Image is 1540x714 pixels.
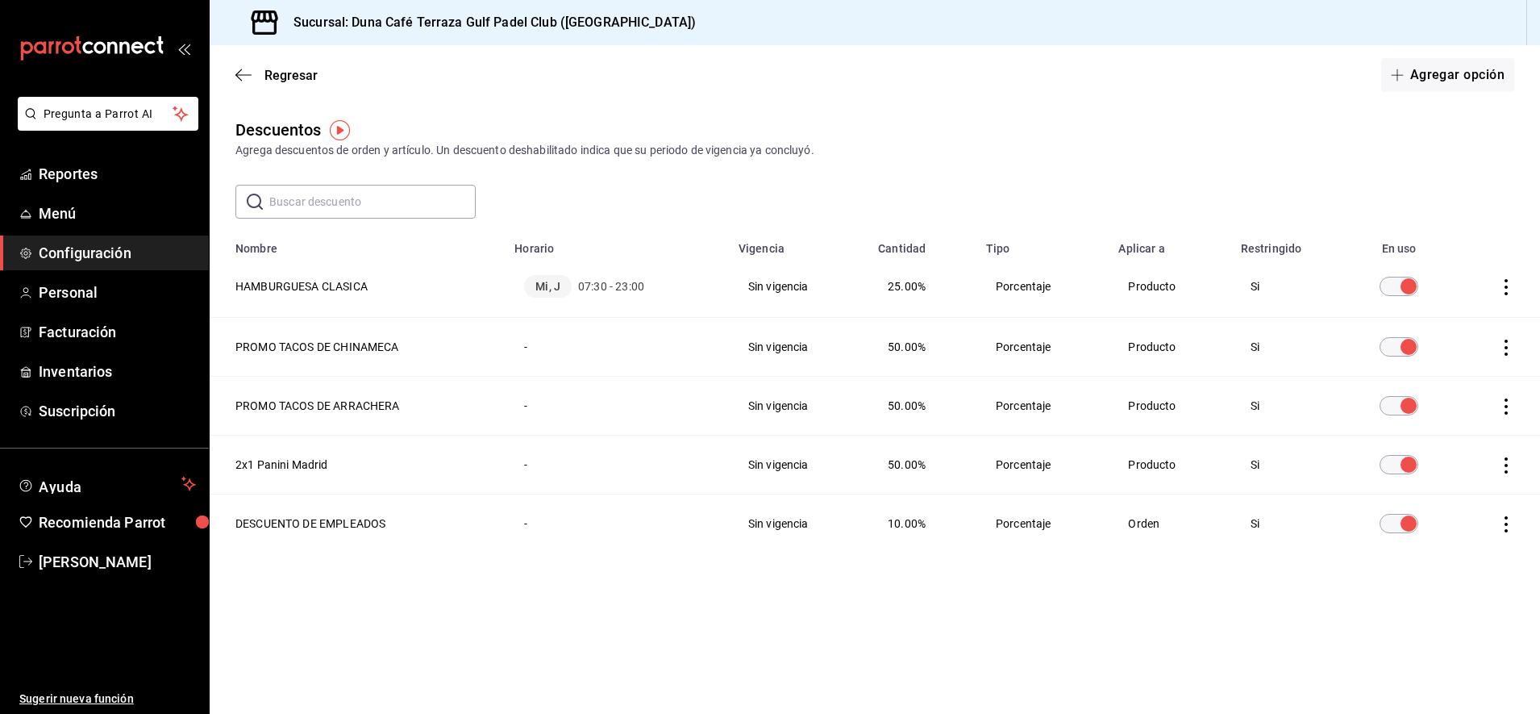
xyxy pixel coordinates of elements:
span: Recomienda Parrot [39,511,196,533]
span: Personal [39,282,196,303]
table: discountsTable [210,232,1540,553]
td: Porcentaje [976,377,1109,436]
span: Facturación [39,321,196,343]
button: Agregar opción [1381,58,1514,92]
td: Porcentaje [976,256,1109,318]
td: Porcentaje [976,318,1109,377]
td: - [505,436,729,495]
div: Agrega descuentos de orden y artículo. Un descuento deshabilitado indica que su periodo de vigenc... [235,142,1514,159]
td: Si [1231,436,1345,495]
td: Producto [1109,318,1230,377]
th: Restringido [1231,232,1345,256]
th: DESCUENTO DE EMPLEADOS [210,495,505,553]
td: - [505,377,729,436]
td: - [505,318,729,377]
span: 10.00% [888,517,926,530]
span: 25.00% [888,280,926,293]
td: Porcentaje [976,436,1109,495]
span: Menú [39,203,196,224]
td: Producto [1109,377,1230,436]
th: PROMO TACOS DE ARRACHERA [210,377,505,436]
td: Sin vigencia [729,495,868,553]
button: actions [1498,399,1514,415]
th: HAMBURGUESA CLASICA [210,256,505,318]
span: 50.00% [888,458,926,471]
img: Tooltip marker [330,120,350,140]
span: Reportes [39,163,196,185]
th: PROMO TACOS DE CHINAMECA [210,318,505,377]
th: En uso [1344,232,1453,256]
td: Sin vigencia [729,318,868,377]
td: Si [1231,377,1345,436]
div: Descuentos [235,118,321,142]
button: actions [1498,516,1514,532]
button: actions [1498,279,1514,295]
button: actions [1498,340,1514,356]
td: Sin vigencia [729,377,868,436]
a: Pregunta a Parrot AI [11,117,198,134]
th: Aplicar a [1109,232,1230,256]
span: Pregunta a Parrot AI [44,106,173,123]
th: Vigencia [729,232,868,256]
td: Producto [1109,256,1230,318]
span: 50.00% [888,340,926,353]
span: 50.00% [888,399,926,412]
h3: Sucursal: Duna Café Terraza Gulf Padel Club ([GEOGRAPHIC_DATA]) [281,13,696,32]
th: Cantidad [868,232,976,256]
td: - [505,495,729,553]
span: Ayuda [39,474,175,494]
th: Horario [505,232,729,256]
button: Regresar [235,68,318,83]
button: actions [1498,457,1514,474]
td: Producto [1109,436,1230,495]
input: Buscar descuento [269,186,476,218]
span: Configuración [39,242,196,264]
span: Regresar [264,68,318,83]
span: 07:30 - 23:00 [578,278,644,294]
span: Suscripción [39,400,196,422]
th: 2x1 Panini Madrid [210,436,505,495]
span: [PERSON_NAME] [39,551,196,573]
td: Si [1231,495,1345,553]
span: Sugerir nueva función [19,691,196,708]
td: Sin vigencia [729,436,868,495]
td: Si [1231,256,1345,318]
button: open_drawer_menu [177,42,190,55]
td: Porcentaje [976,495,1109,553]
span: Mi, J [524,275,572,298]
span: Inventarios [39,361,196,382]
td: Sin vigencia [729,256,868,318]
td: Orden [1109,495,1230,553]
button: Pregunta a Parrot AI [18,97,198,131]
th: Tipo [976,232,1109,256]
td: Si [1231,318,1345,377]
